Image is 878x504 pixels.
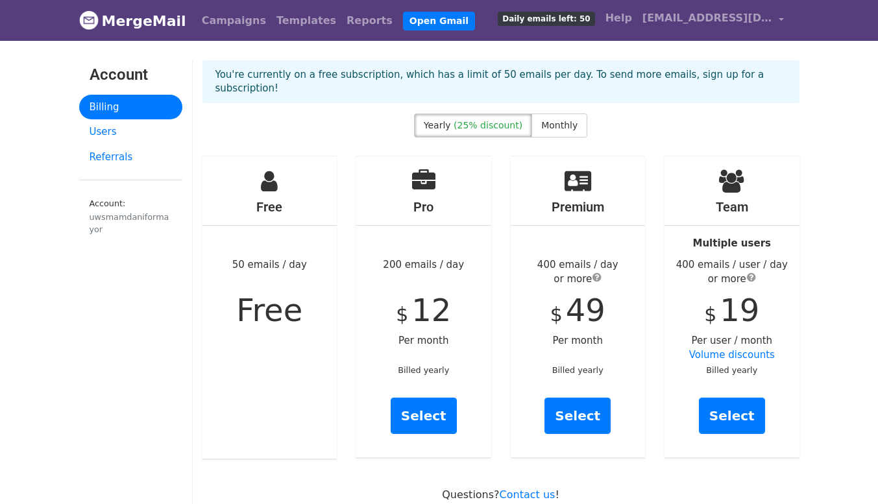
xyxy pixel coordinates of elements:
a: Help [600,5,637,31]
span: $ [704,303,716,326]
p: Questions? ! [202,488,799,501]
span: (25% discount) [454,120,522,130]
span: [EMAIL_ADDRESS][DOMAIN_NAME] [642,10,772,26]
span: Yearly [424,120,451,130]
a: MergeMail [79,7,186,34]
a: Select [391,398,457,434]
span: $ [396,303,408,326]
span: Daily emails left: 50 [498,12,594,26]
a: Volume discounts [689,349,775,361]
h4: Free [202,199,337,215]
div: 50 emails / day [202,156,337,459]
strong: Multiple users [693,237,771,249]
a: Daily emails left: 50 [493,5,600,31]
h3: Account [90,66,172,84]
span: Free [236,292,302,328]
h4: Team [665,199,799,215]
span: 12 [411,292,451,328]
small: Billed yearly [552,365,604,375]
a: Select [544,398,611,434]
a: Campaigns [197,8,271,34]
span: 49 [566,292,605,328]
h4: Premium [511,199,646,215]
a: Templates [271,8,341,34]
small: Billed yearly [398,365,449,375]
a: Users [79,119,182,145]
div: uwsmamdaniformayor [90,211,172,235]
a: Billing [79,95,182,120]
small: Account: [90,198,172,235]
a: Referrals [79,145,182,170]
img: MergeMail logo [79,10,99,30]
p: You're currently on a free subscription, which has a limit of 50 emails per day. To send more ema... [215,68,787,95]
a: Select [699,398,765,434]
a: Reports [341,8,398,34]
small: Billed yearly [706,365,757,375]
span: Monthly [541,120,578,130]
div: Per user / month [665,156,799,457]
h4: Pro [356,199,491,215]
a: [EMAIL_ADDRESS][DOMAIN_NAME] [637,5,789,36]
div: 200 emails / day Per month [356,156,491,457]
a: Contact us [500,488,555,501]
div: Per month [511,156,646,457]
span: $ [550,303,563,326]
div: 400 emails / user / day or more [665,258,799,287]
span: 19 [720,292,759,328]
a: Open Gmail [403,12,475,30]
div: 400 emails / day or more [511,258,646,287]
